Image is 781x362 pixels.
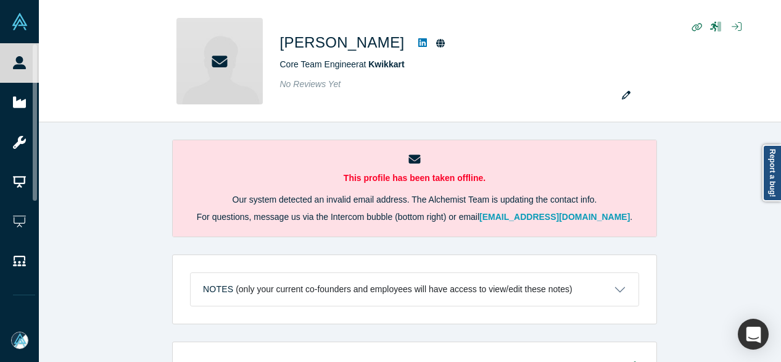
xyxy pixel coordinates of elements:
button: Notes (only your current co-founders and employees will have access to view/edit these notes) [191,273,638,306]
a: Report a bug! [762,145,781,201]
h3: Notes [203,283,233,296]
p: (only your current co-founders and employees will have access to view/edit these notes) [236,284,572,295]
img: Alchemist Vault Logo [11,13,28,30]
img: Mia Scott's Account [11,332,28,349]
span: No Reviews Yet [280,79,341,89]
a: [EMAIL_ADDRESS][DOMAIN_NAME] [479,212,630,222]
p: For questions, message us via the Intercom bubble (bottom right) or email . [190,211,639,224]
h1: [PERSON_NAME] [280,32,405,54]
p: Our system detected an invalid email address. The Alchemist Team is updating the contact info. [190,193,639,206]
a: Kwikkart [368,59,404,69]
span: Core Team Engineer at [280,59,405,69]
p: This profile has been taken offline. [190,172,639,185]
